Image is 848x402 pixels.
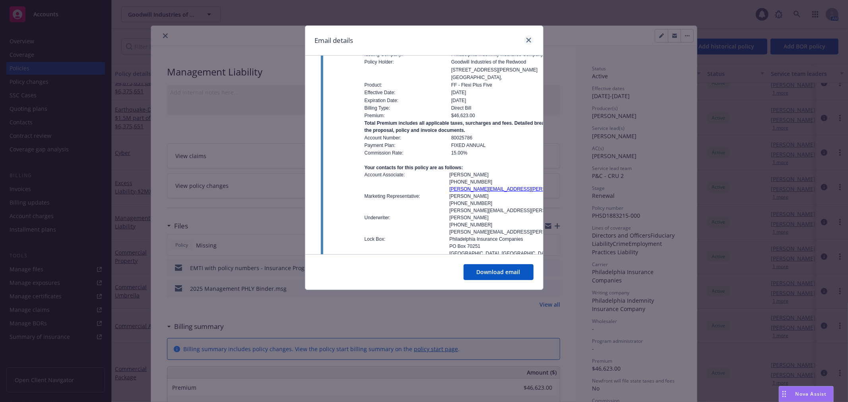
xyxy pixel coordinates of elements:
p: Lock Box: [365,236,450,243]
button: Download email [464,264,534,280]
a: [PERSON_NAME][EMAIL_ADDRESS][PERSON_NAME][DOMAIN_NAME] [449,229,609,235]
p: Philadelphia Insurance Companies [449,236,646,243]
span: Download email [477,268,520,276]
p: PO Box 70251 [GEOGRAPHIC_DATA], [GEOGRAPHIC_DATA] 19176-0251 [449,243,646,257]
button: Nova Assist [779,386,834,402]
div: Drag to move [779,387,789,402]
span: Nova Assist [796,390,827,397]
